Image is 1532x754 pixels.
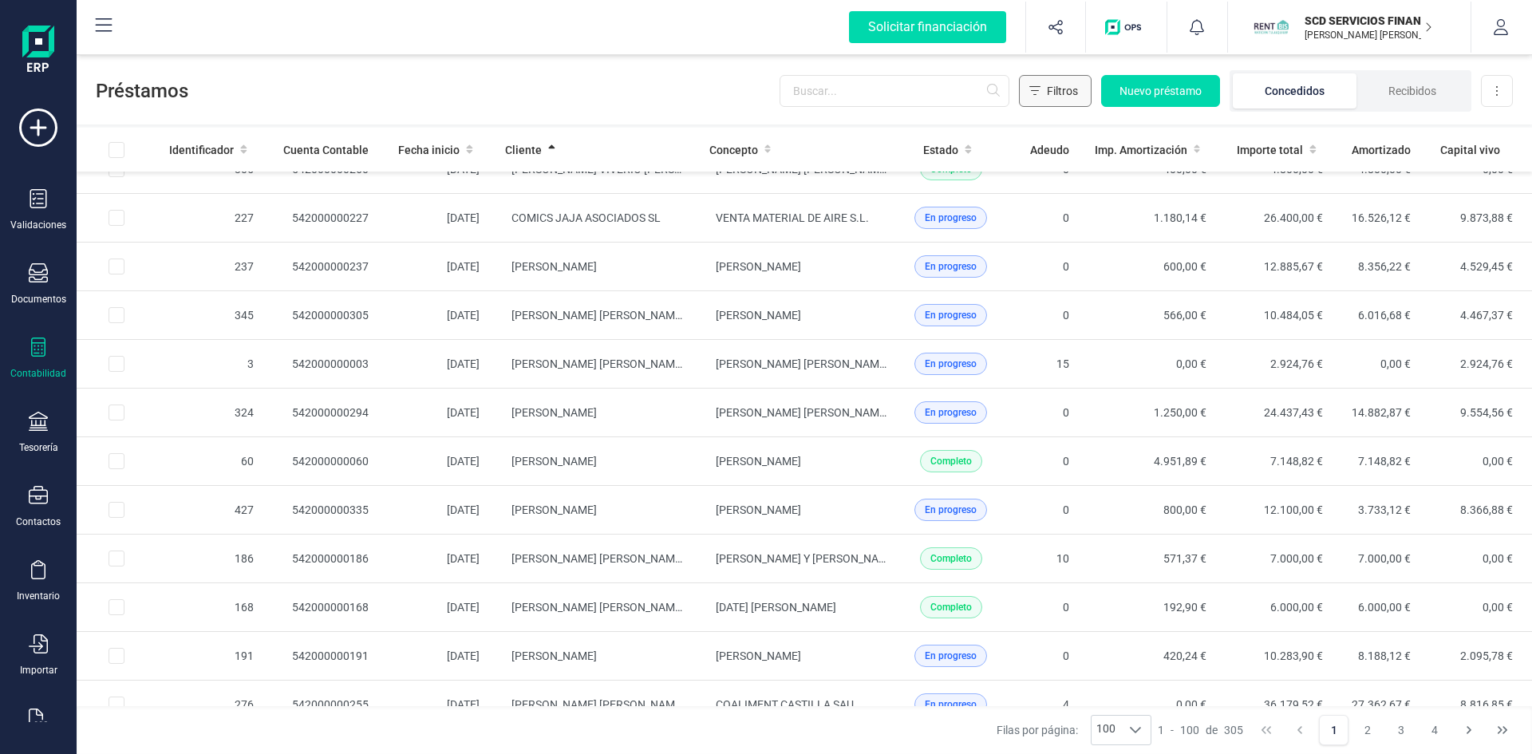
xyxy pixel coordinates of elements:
button: Page 3 [1386,715,1416,745]
td: 4 [1002,681,1082,729]
span: [PERSON_NAME] [716,260,801,273]
td: [DATE] [381,681,492,729]
td: 0,00 € [1423,437,1532,486]
td: 542000000227 [267,194,381,243]
span: Importe total [1237,142,1303,158]
td: 0,00 € [1082,681,1220,729]
button: Last Page [1487,715,1518,745]
button: Solicitar financiación [830,2,1025,53]
div: Contabilidad [10,367,66,380]
span: COMICS JAJA ASOCIADOS SL [511,211,661,224]
td: 420,24 € [1082,632,1220,681]
li: Recibidos [1356,73,1468,109]
td: 0 [1002,583,1082,632]
span: 305 [1224,722,1243,738]
p: [PERSON_NAME] [PERSON_NAME] [1305,29,1432,41]
td: 4.467,37 € [1423,291,1532,340]
span: [PERSON_NAME] [511,503,597,516]
td: 427 [156,486,267,535]
td: 2.095,78 € [1423,632,1532,681]
td: 191 [156,632,267,681]
td: 1.250,00 € [1082,389,1220,437]
td: 0,00 € [1082,340,1220,389]
td: 12.100,00 € [1219,486,1335,535]
td: 186 [156,535,267,583]
td: 324 [156,389,267,437]
td: 345 [156,291,267,340]
td: 6.000,00 € [1336,583,1423,632]
div: Row Selected 921ddcd2-3c32-49b0-b1cd-9d8a6d71f1e5 [109,502,124,518]
span: Identificador [169,142,234,158]
span: Fecha inicio [398,142,460,158]
td: 0,00 € [1423,535,1532,583]
button: Page 4 [1419,715,1450,745]
span: 100 [1180,722,1199,738]
td: [DATE] [381,243,492,291]
td: 0 [1002,291,1082,340]
p: SCD SERVICIOS FINANCIEROS SL [1305,13,1432,29]
td: 8.188,12 € [1336,632,1423,681]
td: 168 [156,583,267,632]
td: 3.733,12 € [1336,486,1423,535]
span: [PERSON_NAME] [PERSON_NAME] [511,309,685,322]
td: 10.283,90 € [1219,632,1335,681]
span: [PERSON_NAME] [511,406,597,419]
td: 7.148,82 € [1219,437,1335,486]
button: Logo de OPS [1096,2,1157,53]
span: [PERSON_NAME] [PERSON_NAME] [511,698,685,711]
div: Row Selected 26483256-5290-407d-b6d3-a02912bdc41f [109,259,124,274]
td: 8.356,22 € [1336,243,1423,291]
li: Concedidos [1233,73,1356,109]
span: [PERSON_NAME] [PERSON_NAME] [716,406,889,419]
img: Logo de OPS [1105,19,1147,35]
span: Completo [930,551,972,566]
td: 16.526,12 € [1336,194,1423,243]
td: 276 [156,681,267,729]
div: Filas por página: [997,715,1151,745]
td: 0 [1002,243,1082,291]
td: 27.362,67 € [1336,681,1423,729]
td: 2.924,76 € [1219,340,1335,389]
td: 542000000305 [267,291,381,340]
td: 9.873,88 € [1423,194,1532,243]
div: Tesorería [19,441,58,454]
td: 10.484,05 € [1219,291,1335,340]
span: En progreso [925,503,977,517]
span: En progreso [925,405,977,420]
td: 800,00 € [1082,486,1220,535]
td: 542000000003 [267,340,381,389]
span: [PERSON_NAME] Y [PERSON_NAME] LABAJOS [PERSON_NAME] [716,552,1036,565]
div: Row Selected 5a70ed05-7bd1-43d1-a4e7-b7530739d1f2 [109,697,124,713]
div: Row Selected d1a04ab6-6771-4e49-a5c4-21bed54d0f59 [109,405,124,420]
span: [PERSON_NAME] [511,260,597,273]
span: [DATE] [PERSON_NAME] [716,601,836,614]
td: 542000000335 [267,486,381,535]
span: Amortizado [1352,142,1411,158]
td: 24.437,43 € [1219,389,1335,437]
td: 237 [156,243,267,291]
div: Row Selected 6f773290-8b98-476a-a6dc-3929260ff7a2 [109,648,124,664]
span: Filtros [1047,83,1078,99]
td: [DATE] [381,632,492,681]
td: 192,90 € [1082,583,1220,632]
td: [DATE] [381,340,492,389]
div: Row Selected 17d3e8e9-6fb9-4521-b357-90e5dc08df33 [109,551,124,566]
td: 0 [1002,486,1082,535]
span: [PERSON_NAME] [PERSON_NAME] [511,601,685,614]
button: Page 2 [1352,715,1383,745]
span: En progreso [925,211,977,225]
td: [DATE] [381,583,492,632]
span: Préstamos [96,78,780,104]
span: [PERSON_NAME] [PERSON_NAME] [716,357,889,370]
td: 542000000168 [267,583,381,632]
span: de [1206,722,1218,738]
td: 542000000060 [267,437,381,486]
span: En progreso [925,357,977,371]
td: 566,00 € [1082,291,1220,340]
td: 227 [156,194,267,243]
td: 542000000294 [267,389,381,437]
span: VENTA MATERIAL DE AIRE S.L. [716,211,869,224]
td: 60 [156,437,267,486]
td: 7.000,00 € [1219,535,1335,583]
td: [DATE] [381,535,492,583]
